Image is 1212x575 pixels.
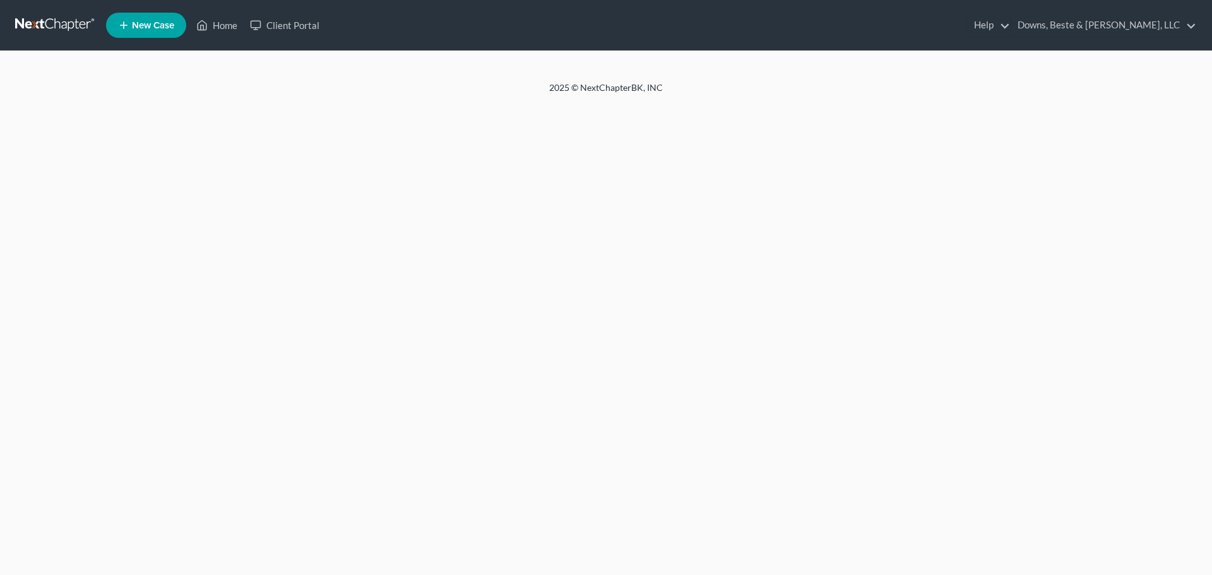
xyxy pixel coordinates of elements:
[246,81,966,104] div: 2025 © NextChapterBK, INC
[190,14,244,37] a: Home
[244,14,326,37] a: Client Portal
[106,13,186,38] new-legal-case-button: New Case
[1011,14,1196,37] a: Downs, Beste & [PERSON_NAME], LLC
[968,14,1010,37] a: Help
